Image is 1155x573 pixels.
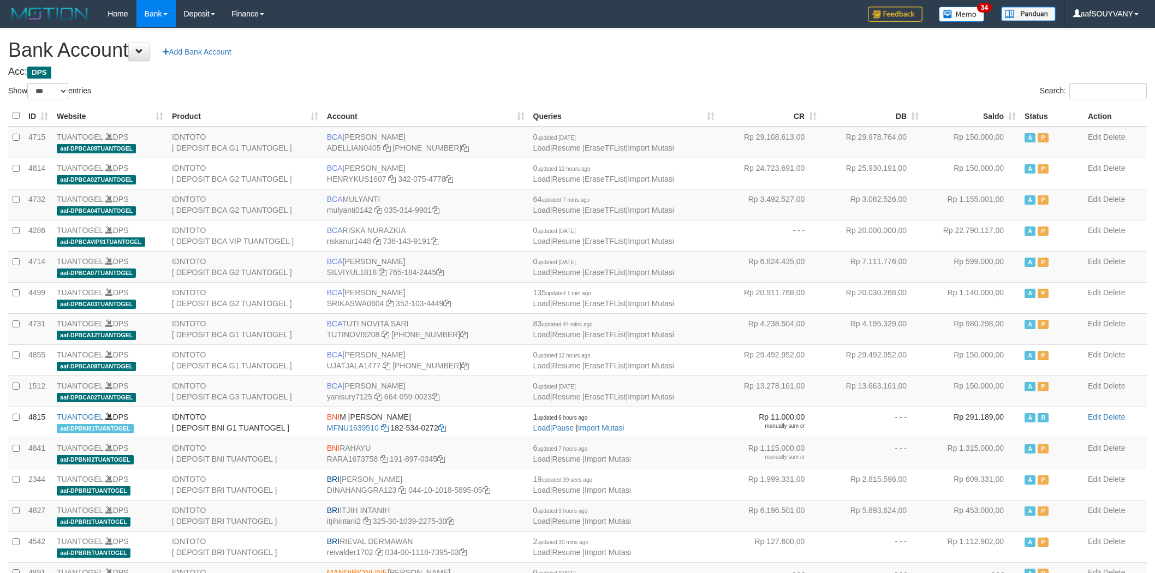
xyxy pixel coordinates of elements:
[24,251,52,282] td: 4714
[327,548,373,557] a: reivalder1702
[585,268,626,277] a: EraseTFList
[821,407,923,438] td: - - -
[533,133,576,141] span: 0
[432,206,439,214] a: Copy 0353149901 to clipboard
[446,517,454,526] a: Copy 325301039227530 to clipboard
[533,164,591,172] span: 0
[52,127,168,158] td: DPS
[57,444,103,452] a: TUANTOGEL
[1088,319,1101,328] a: Edit
[327,268,377,277] a: SILVIYUL1818
[323,282,529,313] td: [PERSON_NAME] 352-103-4449
[821,105,923,127] th: DB: activate to sort column ascending
[533,330,550,339] a: Load
[24,105,52,127] th: ID: activate to sort column ascending
[57,381,103,390] a: TUANTOGEL
[533,144,550,152] a: Load
[1088,350,1101,359] a: Edit
[1025,413,1035,422] span: Active
[1088,133,1101,141] a: Edit
[327,361,381,370] a: UJATJALA1477
[1103,133,1125,141] a: Delete
[533,175,550,183] a: Load
[52,105,168,127] th: Website: activate to sort column ascending
[1025,382,1035,391] span: Active
[168,375,323,407] td: IDNTOTO [ DEPOSIT BCA G3 TUANTOGEL ]
[57,350,103,359] a: TUANTOGEL
[431,237,438,246] a: Copy 7361439191 to clipboard
[327,423,379,432] a: MFNU1639510
[24,220,52,251] td: 4286
[461,361,469,370] a: Copy 4062238953 to clipboard
[923,105,1020,127] th: Saldo: activate to sort column ascending
[24,282,52,313] td: 4499
[552,237,580,246] a: Resume
[327,288,343,297] span: BCA
[628,330,674,339] a: Import Mutasi
[1040,83,1147,99] label: Search:
[585,237,626,246] a: EraseTFList
[327,164,343,172] span: BCA
[585,517,631,526] a: Import Mutasi
[432,392,439,401] a: Copy 6640590023 to clipboard
[323,189,529,220] td: MULYANTI 035-314-9901
[1025,133,1035,142] span: Active
[585,299,626,308] a: EraseTFList
[27,67,51,79] span: DPS
[374,392,382,401] a: Copy yanisury7125 to clipboard
[57,257,103,266] a: TUANTOGEL
[1083,105,1147,127] th: Action
[585,175,626,183] a: EraseTFList
[383,144,391,152] a: Copy ADELLIAN0405 to clipboard
[923,313,1020,344] td: Rp 980.298,00
[578,423,624,432] a: Import Mutasi
[821,220,923,251] td: Rp 20.000.000,00
[57,331,136,340] span: aaf-DPBCA12TUANTOGEL
[533,257,674,277] span: | | |
[327,226,343,235] span: BCA
[533,350,591,359] span: 0
[52,282,168,313] td: DPS
[57,300,136,309] span: aaf-DPBCA03TUANTOGEL
[382,330,389,339] a: Copy TUTINOVI9208 to clipboard
[537,259,575,265] span: updated [DATE]
[57,393,136,402] span: aaf-DPBCA02TUANTOGEL
[533,288,591,297] span: 135
[1025,258,1035,267] span: Active
[57,164,103,172] a: TUANTOGEL
[323,344,529,375] td: [PERSON_NAME] [PHONE_NUMBER]
[585,455,631,463] a: Import Mutasi
[868,7,922,22] img: Feedback.jpg
[327,517,361,526] a: itjihintani2
[628,144,674,152] a: Import Mutasi
[541,197,590,203] span: updated 7 mins ago
[57,206,136,216] span: aaf-DPBCA04TUANTOGEL
[939,7,985,22] img: Button%20Memo.svg
[8,5,91,22] img: MOTION_logo.png
[541,321,592,327] span: updated 44 mins ago
[383,361,390,370] a: Copy UJATJALA1477 to clipboard
[1103,319,1125,328] a: Delete
[327,392,372,401] a: yanisury7125
[533,268,550,277] a: Load
[445,175,453,183] a: Copy 3420754778 to clipboard
[923,251,1020,282] td: Rp 599.000,00
[585,330,626,339] a: EraseTFList
[1088,164,1101,172] a: Edit
[923,407,1020,438] td: Rp 291.189,00
[24,313,52,344] td: 4731
[1020,105,1083,127] th: Status
[1038,164,1049,174] span: Paused
[57,175,136,184] span: aaf-DPBCA02TUANTOGEL
[719,220,821,251] td: - - -
[57,506,103,515] a: TUANTOGEL
[327,319,342,328] span: BCA
[323,313,529,344] td: TUTI NOVITA SARI [PHONE_NUMBER]
[552,486,580,494] a: Resume
[552,330,580,339] a: Resume
[821,344,923,375] td: Rp 29.492.952,00
[533,423,550,432] a: Load
[168,344,323,375] td: IDNTOTO [ DEPOSIT BCA G1 TUANTOGEL ]
[552,517,580,526] a: Resume
[628,361,674,370] a: Import Mutasi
